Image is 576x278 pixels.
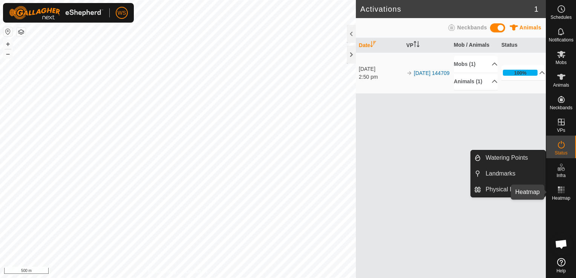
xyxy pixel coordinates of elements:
[9,6,103,20] img: Gallagher Logo
[3,27,12,36] button: Reset Map
[471,150,545,165] li: Watering Points
[370,42,376,48] p-sorticon: Activate to sort
[148,268,176,275] a: Privacy Policy
[481,150,545,165] a: Watering Points
[3,40,12,49] button: +
[3,49,12,58] button: –
[17,27,26,37] button: Map Layers
[359,73,403,81] div: 2:50 pm
[454,73,498,90] p-accordion-header: Animals (1)
[550,105,572,110] span: Neckbands
[553,83,569,87] span: Animals
[360,5,534,14] h2: Activations
[457,24,487,31] span: Neckbands
[403,38,451,53] th: VP
[454,56,498,73] p-accordion-header: Mobs (1)
[356,38,403,53] th: Date
[486,153,528,162] span: Watering Points
[471,182,545,197] li: Physical Paddocks
[486,185,536,194] span: Physical Paddocks
[514,69,527,76] div: 100%
[550,15,571,20] span: Schedules
[549,38,573,42] span: Notifications
[550,233,573,255] div: Open chat
[481,166,545,181] a: Landmarks
[481,182,545,197] a: Physical Paddocks
[451,38,498,53] th: Mob / Animals
[359,65,403,73] div: [DATE]
[498,38,546,53] th: Status
[519,24,541,31] span: Animals
[185,268,208,275] a: Contact Us
[556,173,565,178] span: Infra
[486,169,515,178] span: Landmarks
[555,151,567,155] span: Status
[471,166,545,181] li: Landmarks
[557,128,565,133] span: VPs
[503,70,538,76] div: 100%
[414,42,420,48] p-sorticon: Activate to sort
[118,9,126,17] span: WS
[556,269,566,273] span: Help
[552,196,570,200] span: Heatmap
[534,3,538,15] span: 1
[501,65,545,80] p-accordion-header: 100%
[406,70,412,76] img: arrow
[546,255,576,276] a: Help
[414,70,450,76] a: [DATE] 144709
[556,60,567,65] span: Mobs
